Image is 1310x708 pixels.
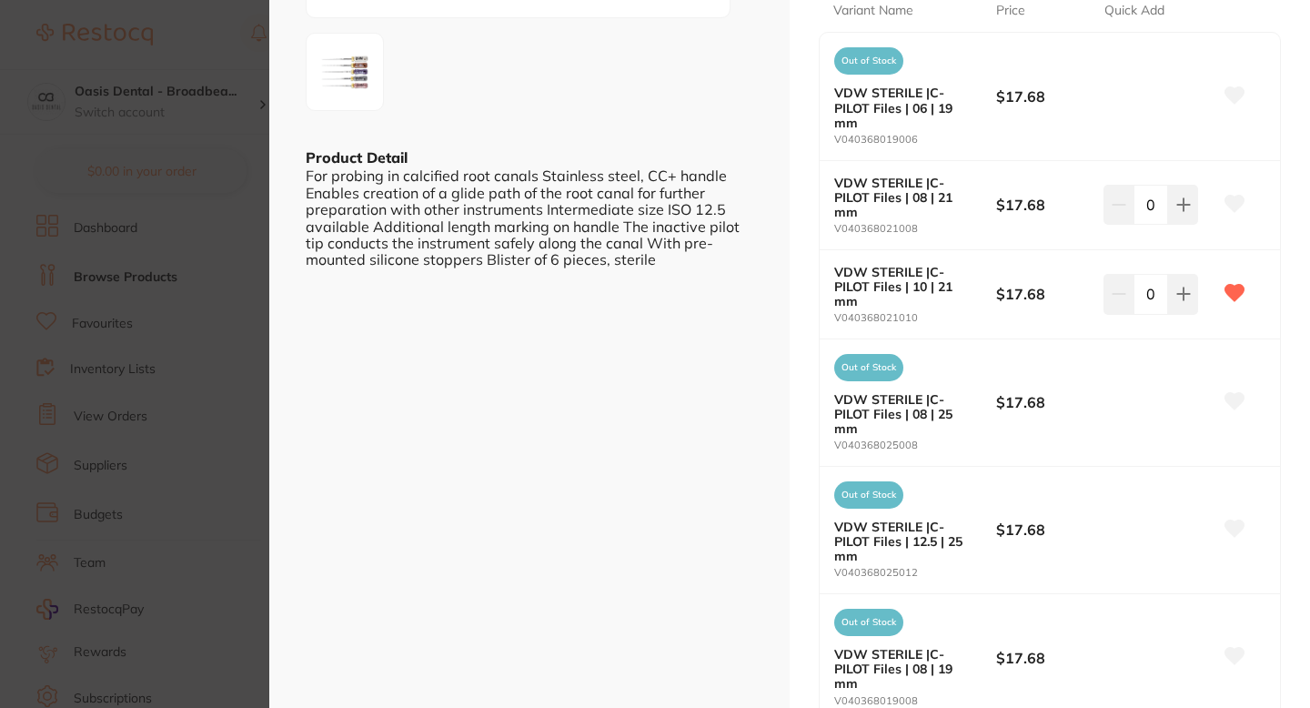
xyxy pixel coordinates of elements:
[996,392,1093,412] b: $17.68
[306,148,408,167] b: Product Detail
[306,167,753,268] div: For probing in calcified root canals Stainless steel, CC+ handle Enables creation of a glide path...
[834,567,996,579] small: V040368025012
[834,176,980,219] b: VDW STERILE |C-PILOT Files | 08 | 21 mm
[996,648,1093,668] b: $17.68
[834,520,980,563] b: VDW STERILE |C-PILOT Files | 12.5 | 25 mm
[996,195,1093,215] b: $17.68
[834,134,996,146] small: V040368019006
[834,392,980,436] b: VDW STERILE |C-PILOT Files | 08 | 25 mm
[834,609,903,636] span: Out of Stock
[834,265,980,308] b: VDW STERILE |C-PILOT Files | 10 | 21 mm
[834,312,996,324] small: V040368021010
[834,223,996,235] small: V040368021008
[834,481,903,509] span: Out of Stock
[834,440,996,451] small: V040368025008
[996,520,1093,540] b: $17.68
[834,354,903,381] span: Out of Stock
[1104,2,1164,20] p: Quick Add
[834,86,980,129] b: VDW STERILE |C-PILOT Files | 06 | 19 mm
[996,86,1093,106] b: $17.68
[834,695,996,707] small: V040368019008
[996,284,1093,304] b: $17.68
[834,47,903,75] span: Out of Stock
[834,647,980,691] b: VDW STERILE |C-PILOT Files | 08 | 19 mm
[996,2,1025,20] p: Price
[833,2,913,20] p: Variant Name
[312,39,378,105] img: LUZpbGVzLnBuZw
